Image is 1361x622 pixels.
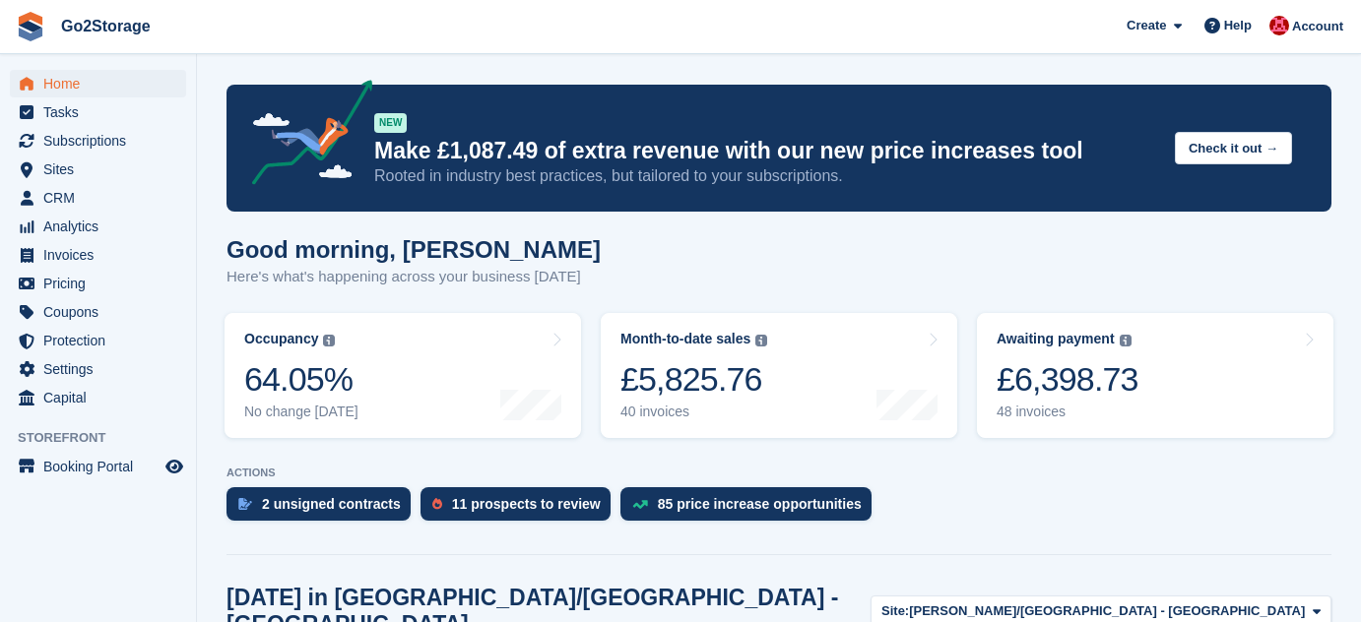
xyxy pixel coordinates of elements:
[227,266,601,288] p: Here's what's happening across your business [DATE]
[432,498,442,510] img: prospect-51fa495bee0391a8d652442698ab0144808aea92771e9ea1ae160a38d050c398.svg
[620,404,767,420] div: 40 invoices
[10,241,186,269] a: menu
[977,313,1333,438] a: Awaiting payment £6,398.73 48 invoices
[43,98,162,126] span: Tasks
[244,359,358,400] div: 64.05%
[43,184,162,212] span: CRM
[10,155,186,183] a: menu
[43,241,162,269] span: Invoices
[10,184,186,212] a: menu
[997,404,1138,420] div: 48 invoices
[238,498,252,510] img: contract_signature_icon-13c848040528278c33f63329250d36e43548de30e8caae1d1a13099fd9432cc5.svg
[1175,132,1292,164] button: Check it out →
[10,384,186,411] a: menu
[452,496,601,512] div: 11 prospects to review
[632,500,648,509] img: price_increase_opportunities-93ffe204e8149a01c8c9dc8f82e8f89637d9d84a8eef4429ea346261dce0b2c0.svg
[18,428,196,448] span: Storefront
[43,70,162,97] span: Home
[1224,16,1252,35] span: Help
[43,355,162,383] span: Settings
[43,213,162,240] span: Analytics
[16,12,45,41] img: stora-icon-8386f47178a22dfd0bd8f6a31ec36ba5ce8667c1dd55bd0f319d3a0aa187defe.svg
[10,98,186,126] a: menu
[43,127,162,155] span: Subscriptions
[421,487,620,530] a: 11 prospects to review
[235,80,373,192] img: price-adjustments-announcement-icon-8257ccfd72463d97f412b2fc003d46551f7dbcb40ab6d574587a9cd5c0d94...
[162,455,186,478] a: Preview store
[1292,17,1343,36] span: Account
[620,359,767,400] div: £5,825.76
[374,165,1159,187] p: Rooted in industry best practices, but tailored to your subscriptions.
[10,327,186,354] a: menu
[10,213,186,240] a: menu
[227,236,601,263] h1: Good morning, [PERSON_NAME]
[601,313,957,438] a: Month-to-date sales £5,825.76 40 invoices
[10,270,186,297] a: menu
[10,453,186,480] a: menu
[43,384,162,411] span: Capital
[1127,16,1166,35] span: Create
[43,298,162,326] span: Coupons
[10,70,186,97] a: menu
[323,335,335,346] img: icon-info-grey-7440780725fd019a000dd9b08b2336e03edf1995a4989e88bcd33f0948082b44.svg
[227,487,421,530] a: 2 unsigned contracts
[10,355,186,383] a: menu
[909,601,1305,621] span: [PERSON_NAME]/[GEOGRAPHIC_DATA] - [GEOGRAPHIC_DATA]
[1120,335,1132,346] img: icon-info-grey-7440780725fd019a000dd9b08b2336e03edf1995a4989e88bcd33f0948082b44.svg
[10,127,186,155] a: menu
[997,359,1138,400] div: £6,398.73
[1269,16,1289,35] img: James Pearson
[43,327,162,354] span: Protection
[374,137,1159,165] p: Make £1,087.49 of extra revenue with our new price increases tool
[244,404,358,420] div: No change [DATE]
[620,331,750,347] div: Month-to-date sales
[43,453,162,480] span: Booking Portal
[244,331,318,347] div: Occupancy
[225,313,581,438] a: Occupancy 64.05% No change [DATE]
[881,601,909,621] span: Site:
[620,487,881,530] a: 85 price increase opportunities
[997,331,1115,347] div: Awaiting payment
[10,298,186,326] a: menu
[374,113,407,133] div: NEW
[227,466,1331,479] p: ACTIONS
[53,10,159,42] a: Go2Storage
[43,270,162,297] span: Pricing
[262,496,401,512] div: 2 unsigned contracts
[43,155,162,183] span: Sites
[658,496,862,512] div: 85 price increase opportunities
[755,335,767,346] img: icon-info-grey-7440780725fd019a000dd9b08b2336e03edf1995a4989e88bcd33f0948082b44.svg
